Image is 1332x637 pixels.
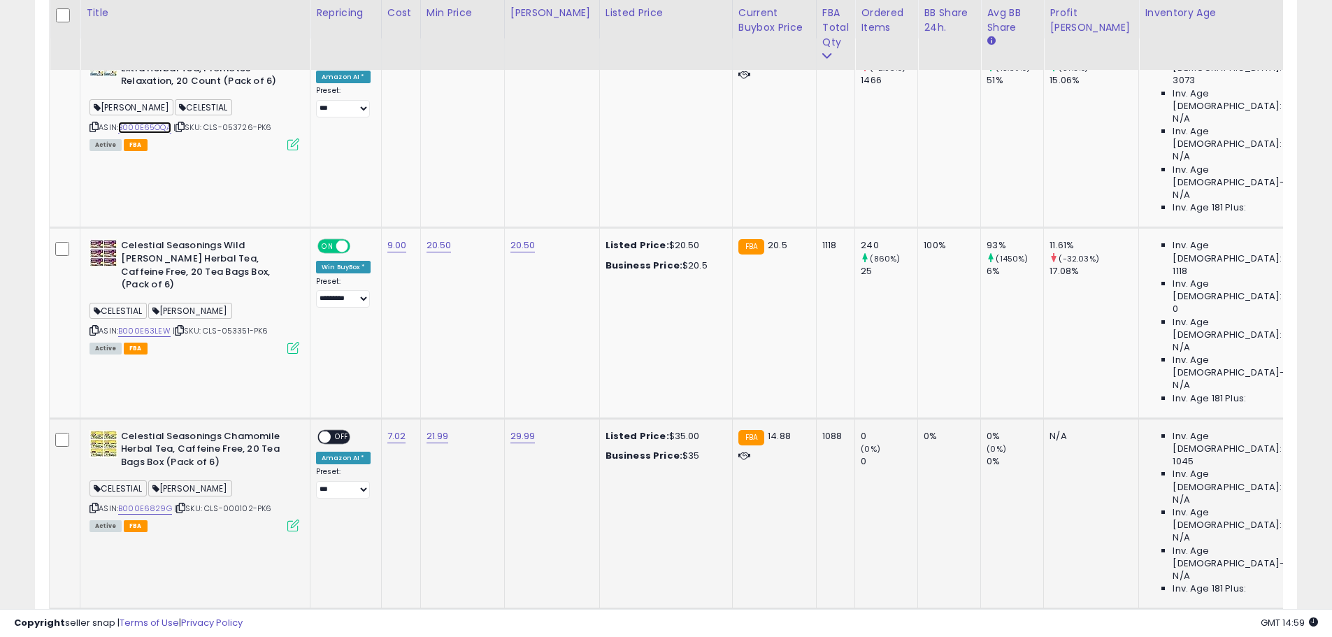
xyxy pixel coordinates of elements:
[89,239,299,352] div: ASIN:
[1050,430,1128,443] div: N/A
[1173,506,1301,531] span: Inv. Age [DEMOGRAPHIC_DATA]:
[1173,265,1187,278] span: 1118
[1173,392,1246,405] span: Inv. Age 181 Plus:
[316,452,371,464] div: Amazon AI *
[768,238,787,252] span: 20.5
[987,74,1043,87] div: 51%
[987,265,1043,278] div: 6%
[173,325,268,336] span: | SKU: CLS-053351-PK6
[316,277,371,308] div: Preset:
[331,431,353,443] span: OFF
[606,239,722,252] div: $20.50
[1050,239,1138,252] div: 11.61%
[606,238,669,252] b: Listed Price:
[121,430,291,473] b: Celestial Seasonings Chamomile Herbal Tea, Caffeine Free, 20 Tea Bags Box (Pack of 6)
[89,520,122,532] span: All listings currently available for purchase on Amazon
[1261,616,1318,629] span: 2025-09-17 14:59 GMT
[89,139,122,151] span: All listings currently available for purchase on Amazon
[89,430,299,530] div: ASIN:
[14,617,243,630] div: seller snap | |
[1173,430,1301,455] span: Inv. Age [DEMOGRAPHIC_DATA]:
[1050,265,1138,278] div: 17.08%
[606,430,722,443] div: $35.00
[181,616,243,629] a: Privacy Policy
[606,259,682,272] b: Business Price:
[987,6,1038,35] div: Avg BB Share
[316,6,375,20] div: Repricing
[924,430,970,443] div: 0%
[1173,582,1246,595] span: Inv. Age 181 Plus:
[510,429,536,443] a: 29.99
[861,6,912,35] div: Ordered Items
[1173,189,1189,201] span: N/A
[987,443,1006,455] small: (0%)
[510,6,594,20] div: [PERSON_NAME]
[148,303,232,319] span: [PERSON_NAME]
[1173,468,1301,493] span: Inv. Age [DEMOGRAPHIC_DATA]:
[316,261,371,273] div: Win BuyBox *
[348,241,371,252] span: OFF
[387,429,406,443] a: 7.02
[148,480,232,496] span: [PERSON_NAME]
[89,303,147,319] span: CELESTIAL
[1173,545,1301,570] span: Inv. Age [DEMOGRAPHIC_DATA]-180:
[1173,341,1189,354] span: N/A
[319,241,336,252] span: ON
[1173,239,1301,264] span: Inv. Age [DEMOGRAPHIC_DATA]:
[924,6,975,35] div: BB Share 24h.
[427,238,452,252] a: 20.50
[120,616,179,629] a: Terms of Use
[427,6,499,20] div: Min Price
[987,430,1043,443] div: 0%
[89,480,147,496] span: CELESTIAL
[924,239,970,252] div: 100%
[1145,6,1305,20] div: Inventory Age
[89,49,299,149] div: ASIN:
[173,122,272,133] span: | SKU: CLS-053726-PK6
[118,325,171,337] a: B000E63LEW
[14,616,65,629] strong: Copyright
[738,239,764,255] small: FBA
[861,430,917,443] div: 0
[606,6,726,20] div: Listed Price
[1173,278,1301,303] span: Inv. Age [DEMOGRAPHIC_DATA]:
[427,429,449,443] a: 21.99
[1173,150,1189,163] span: N/A
[316,71,371,83] div: Amazon AI *
[987,239,1043,252] div: 93%
[1173,74,1195,87] span: 3073
[870,253,900,264] small: (860%)
[768,429,791,443] span: 14.88
[1173,113,1189,125] span: N/A
[606,450,722,462] div: $35
[1173,354,1301,379] span: Inv. Age [DEMOGRAPHIC_DATA]-180:
[738,6,810,35] div: Current Buybox Price
[822,430,845,443] div: 1088
[1173,379,1189,392] span: N/A
[822,239,845,252] div: 1118
[606,449,682,462] b: Business Price:
[1173,316,1301,341] span: Inv. Age [DEMOGRAPHIC_DATA]:
[316,86,371,117] div: Preset:
[1059,253,1098,264] small: (-32.03%)
[987,35,995,48] small: Avg BB Share.
[1173,87,1301,113] span: Inv. Age [DEMOGRAPHIC_DATA]:
[121,239,291,294] b: Celestial Seasonings Wild [PERSON_NAME] Herbal Tea, Caffeine Free, 20 Tea Bags Box, (Pack of 6)
[1050,6,1133,35] div: Profit [PERSON_NAME]
[510,238,536,252] a: 20.50
[861,455,917,468] div: 0
[1173,455,1194,468] span: 1045
[118,503,172,515] a: B000E6829G
[1173,201,1246,214] span: Inv. Age 181 Plus:
[861,265,917,278] div: 25
[996,253,1028,264] small: (1450%)
[86,6,304,20] div: Title
[987,455,1043,468] div: 0%
[606,259,722,272] div: $20.5
[861,239,917,252] div: 240
[738,430,764,445] small: FBA
[387,6,415,20] div: Cost
[1173,531,1189,544] span: N/A
[89,239,117,267] img: 61dsEdtdGFL._SL40_.jpg
[124,139,148,151] span: FBA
